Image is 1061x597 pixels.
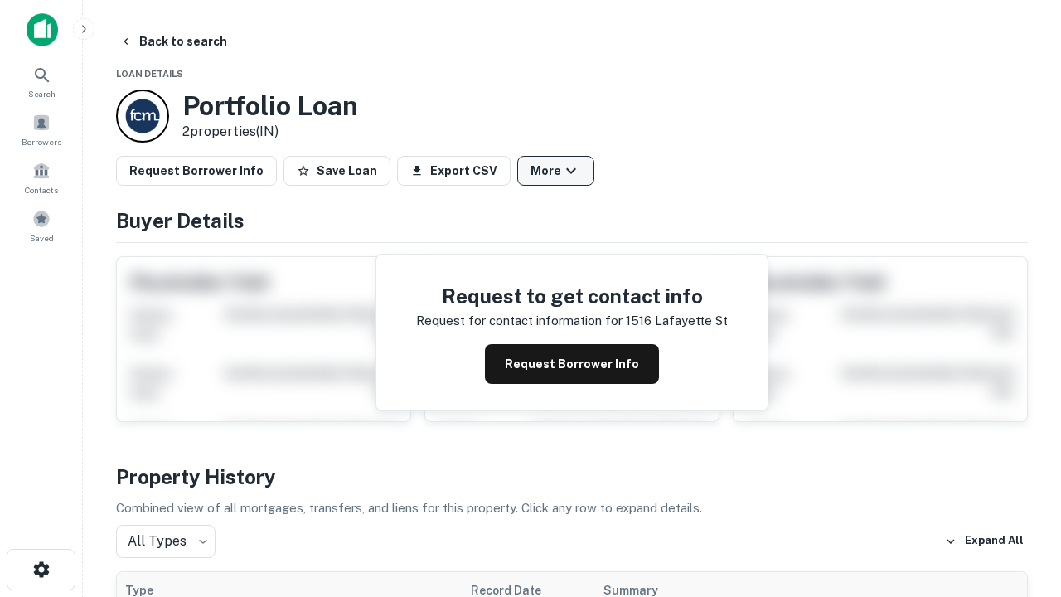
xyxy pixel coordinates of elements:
p: 1516 lafayette st [626,311,728,331]
h4: Request to get contact info [416,281,728,311]
a: Borrowers [5,107,78,152]
button: Back to search [113,27,234,56]
p: 2 properties (IN) [182,122,358,142]
div: All Types [116,525,216,558]
span: Search [28,87,56,100]
button: Save Loan [283,156,390,186]
img: capitalize-icon.png [27,13,58,46]
button: Request Borrower Info [485,344,659,384]
h3: Portfolio Loan [182,90,358,122]
button: Expand All [941,529,1028,554]
a: Contacts [5,155,78,200]
button: Request Borrower Info [116,156,277,186]
a: Saved [5,203,78,248]
span: Contacts [25,183,58,197]
p: Request for contact information for [416,311,623,331]
span: Borrowers [22,135,61,148]
button: More [517,156,594,186]
iframe: Chat Widget [978,464,1061,544]
span: Saved [30,231,54,245]
a: Search [5,59,78,104]
h4: Buyer Details [116,206,1028,235]
button: Export CSV [397,156,511,186]
p: Combined view of all mortgages, transfers, and liens for this property. Click any row to expand d... [116,498,1028,518]
h4: Property History [116,462,1028,492]
span: Loan Details [116,69,183,79]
